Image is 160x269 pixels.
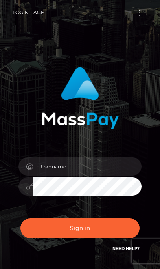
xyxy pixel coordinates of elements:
[13,4,44,21] a: Login Page
[132,7,147,18] button: Toggle navigation
[42,67,119,129] img: MassPay Login
[112,246,140,251] a: Need Help?
[33,157,142,176] input: Username...
[20,218,140,238] button: Sign in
